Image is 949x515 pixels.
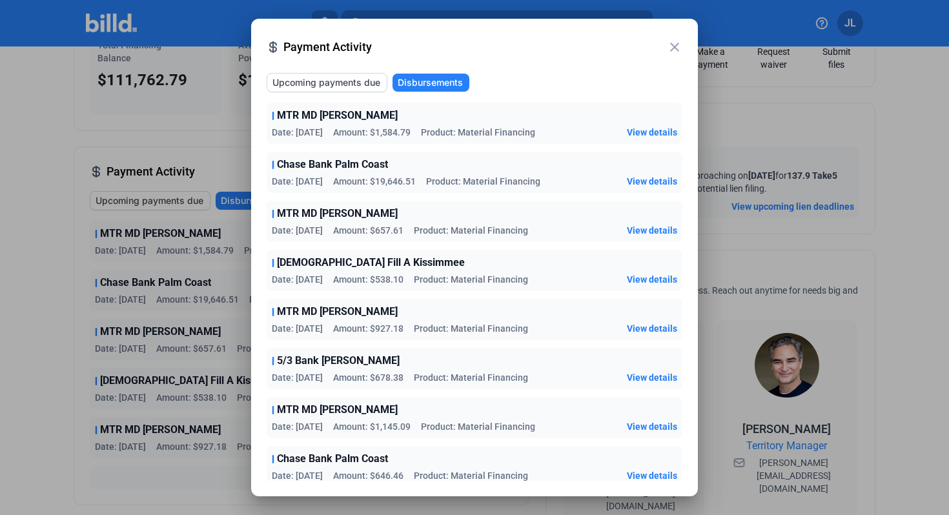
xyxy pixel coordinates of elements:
span: Amount: $646.46 [333,469,403,482]
span: Date: [DATE] [272,420,323,433]
button: View details [627,322,677,335]
span: Amount: $1,584.79 [333,126,411,139]
button: View details [627,175,677,188]
span: Product: Material Financing [414,322,528,335]
span: 5/3 Bank [PERSON_NAME] [277,353,400,369]
span: Date: [DATE] [272,322,323,335]
span: Date: [DATE] [272,224,323,237]
span: Amount: $927.18 [333,322,403,335]
span: Product: Material Financing [414,469,528,482]
button: View details [627,371,677,384]
button: Upcoming payments due [267,73,387,92]
span: Upcoming payments due [272,76,380,89]
span: Amount: $19,646.51 [333,175,416,188]
span: MTR MD [PERSON_NAME] [277,304,398,319]
span: Date: [DATE] [272,469,323,482]
span: MTR MD [PERSON_NAME] [277,206,398,221]
span: MTR MD [PERSON_NAME] [277,108,398,123]
button: View details [627,126,677,139]
span: Amount: $1,145.09 [333,420,411,433]
button: View details [627,224,677,237]
button: View details [627,420,677,433]
span: Product: Material Financing [414,224,528,237]
button: View details [627,469,677,482]
span: Chase Bank Palm Coast [277,157,388,172]
span: Amount: $657.61 [333,224,403,237]
span: Product: Material Financing [426,175,540,188]
span: MTR MD [PERSON_NAME] [277,402,398,418]
span: Date: [DATE] [272,175,323,188]
span: Product: Material Financing [421,126,535,139]
span: Payment Activity [283,38,667,56]
span: Date: [DATE] [272,371,323,384]
span: Disbursements [398,76,463,89]
button: View details [627,273,677,286]
span: Amount: $678.38 [333,371,403,384]
span: Product: Material Financing [414,371,528,384]
span: Product: Material Financing [414,273,528,286]
span: Product: Material Financing [421,420,535,433]
span: Amount: $538.10 [333,273,403,286]
span: [DEMOGRAPHIC_DATA] Fill A Kissimmee [277,255,465,270]
button: Disbursements [393,74,469,92]
span: Chase Bank Palm Coast [277,451,388,467]
mat-icon: close [667,39,682,55]
span: Date: [DATE] [272,126,323,139]
span: Date: [DATE] [272,273,323,286]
